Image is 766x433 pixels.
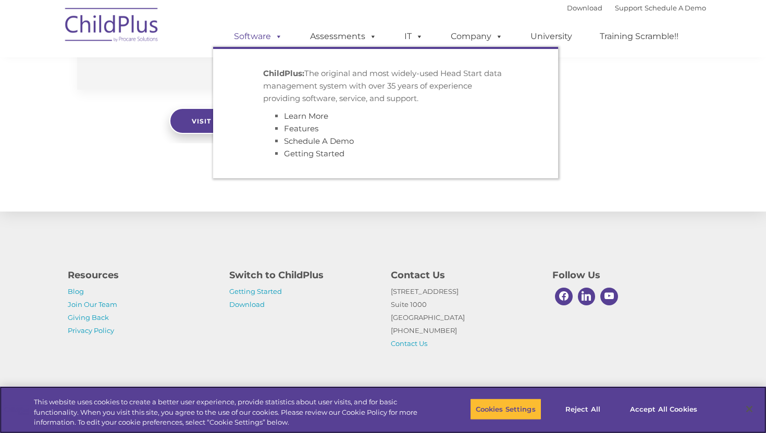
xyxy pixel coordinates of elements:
[284,111,328,121] a: Learn More
[624,398,703,420] button: Accept All Cookies
[550,398,615,420] button: Reject All
[615,4,643,12] a: Support
[391,268,537,282] h4: Contact Us
[229,287,282,295] a: Getting Started
[645,4,706,12] a: Schedule A Demo
[192,117,252,125] span: Visit our blog
[68,300,117,308] a: Join Our Team
[68,287,84,295] a: Blog
[284,149,344,158] a: Getting Started
[520,26,583,47] a: University
[300,26,387,47] a: Assessments
[284,123,318,133] a: Features
[598,285,621,308] a: Youtube
[470,398,541,420] button: Cookies Settings
[229,300,265,308] a: Download
[575,285,598,308] a: Linkedin
[68,313,109,321] a: Giving Back
[552,268,698,282] h4: Follow Us
[567,4,602,12] a: Download
[589,26,689,47] a: Training Scramble!!
[391,339,427,348] a: Contact Us
[440,26,513,47] a: Company
[169,108,274,134] a: Visit our blog
[145,69,177,77] span: Last name
[224,26,293,47] a: Software
[68,268,214,282] h4: Resources
[68,326,114,335] a: Privacy Policy
[145,112,189,119] span: Phone number
[391,285,537,350] p: [STREET_ADDRESS] Suite 1000 [GEOGRAPHIC_DATA] [PHONE_NUMBER]
[263,68,304,78] strong: ChildPlus:
[60,1,164,53] img: ChildPlus by Procare Solutions
[552,285,575,308] a: Facebook
[567,4,706,12] font: |
[229,268,375,282] h4: Switch to ChildPlus
[263,67,508,105] p: The original and most widely-used Head Start data management system with over 35 years of experie...
[738,398,761,420] button: Close
[284,136,354,146] a: Schedule A Demo
[394,26,434,47] a: IT
[34,397,422,428] div: This website uses cookies to create a better user experience, provide statistics about user visit...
